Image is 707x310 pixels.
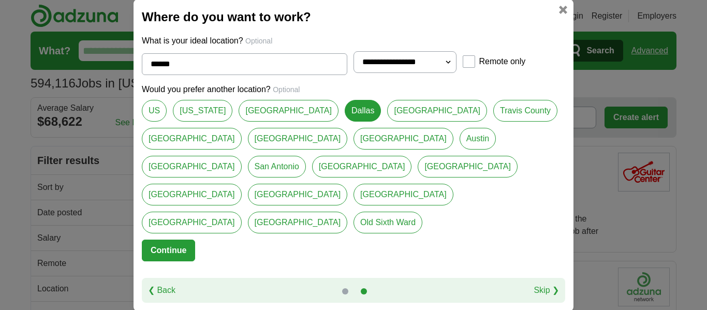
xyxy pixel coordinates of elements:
[479,55,526,68] label: Remote only
[418,156,518,178] a: [GEOGRAPHIC_DATA]
[248,184,348,205] a: [GEOGRAPHIC_DATA]
[312,156,412,178] a: [GEOGRAPHIC_DATA]
[245,37,272,45] span: Optional
[239,100,338,122] a: [GEOGRAPHIC_DATA]
[142,184,242,205] a: [GEOGRAPHIC_DATA]
[345,100,381,122] a: Dallas
[248,156,306,178] a: San Antonio
[142,156,242,178] a: [GEOGRAPHIC_DATA]
[173,100,232,122] a: [US_STATE]
[248,128,348,150] a: [GEOGRAPHIC_DATA]
[142,240,195,261] button: Continue
[353,128,453,150] a: [GEOGRAPHIC_DATA]
[534,284,559,297] a: Skip ❯
[387,100,487,122] a: [GEOGRAPHIC_DATA]
[273,85,300,94] span: Optional
[353,184,453,205] a: [GEOGRAPHIC_DATA]
[248,212,348,233] a: [GEOGRAPHIC_DATA]
[148,284,175,297] a: ❮ Back
[493,100,557,122] a: Travis County
[353,212,422,233] a: Old Sixth Ward
[142,8,565,26] h2: Where do you want to work?
[460,128,496,150] a: Austin
[142,100,167,122] a: US
[142,128,242,150] a: [GEOGRAPHIC_DATA]
[142,83,565,96] p: Would you prefer another location?
[142,35,565,47] p: What is your ideal location?
[142,212,242,233] a: [GEOGRAPHIC_DATA]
